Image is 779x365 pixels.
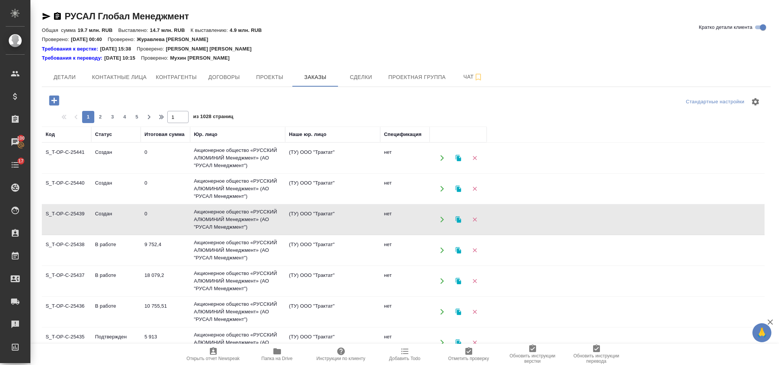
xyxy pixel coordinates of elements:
span: Проектная группа [388,73,446,82]
span: Папка на Drive [262,356,293,361]
p: 14.7 млн. RUB [150,27,190,33]
span: Чат [455,72,491,82]
button: Клонировать [451,335,466,351]
button: Клонировать [451,243,466,258]
td: (ТУ) ООО "Трактат" [285,329,380,356]
a: 17 [2,155,29,174]
p: Проверено: [141,54,170,62]
td: нет [380,206,430,233]
td: Акционерное общество «РУССКИЙ АЛЮМИНИЙ Менеджмент» (АО "РУСАЛ Менеджмент") [190,235,285,265]
p: [PERSON_NAME] [PERSON_NAME] [166,45,257,53]
button: Клонировать [451,273,466,289]
td: Создан [91,206,141,233]
div: Статус [95,131,112,138]
td: Акционерное общество «РУССКИЙ АЛЮМИНИЙ Менеджмент» (АО "РУСАЛ Менеджмент") [190,266,285,296]
td: S_T-OP-C-25437 [42,268,91,294]
span: 5 [131,113,143,121]
p: Журавлева [PERSON_NAME] [137,36,214,42]
td: нет [380,299,430,325]
p: Мухин [PERSON_NAME] [170,54,235,62]
button: Удалить [467,335,482,351]
td: 18 079,2 [141,268,190,294]
button: Клонировать [451,181,466,197]
span: Кратко детали клиента [699,24,752,31]
td: В работе [91,268,141,294]
td: Подтвержден [91,329,141,356]
td: нет [380,145,430,171]
td: 5 913 [141,329,190,356]
button: 2 [94,111,106,123]
td: S_T-OP-C-25439 [42,206,91,233]
td: (ТУ) ООО "Трактат" [285,145,380,171]
td: нет [380,237,430,264]
span: Проекты [251,73,288,82]
button: 4 [119,111,131,123]
td: 0 [141,175,190,202]
td: Акционерное общество «РУССКИЙ АЛЮМИНИЙ Менеджмент» (АО "РУСАЛ Менеджмент") [190,204,285,235]
button: 3 [106,111,119,123]
button: Открыть [434,304,450,320]
p: [DATE] 10:15 [104,54,141,62]
button: Удалить [467,212,482,228]
td: Акционерное общество «РУССКИЙ АЛЮМИНИЙ Менеджмент» (АО "РУСАЛ Менеджмент") [190,327,285,358]
td: S_T-OP-C-25436 [42,299,91,325]
a: 100 [2,133,29,152]
span: 4 [119,113,131,121]
span: 17 [14,157,28,165]
td: (ТУ) ООО "Трактат" [285,237,380,264]
span: Детали [46,73,83,82]
button: Открыть [434,181,450,197]
td: Акционерное общество «РУССКИЙ АЛЮМИНИЙ Менеджмент» (АО "РУСАЛ Менеджмент") [190,174,285,204]
button: Обновить инструкции верстки [501,344,565,365]
button: Удалить [467,150,482,166]
button: Открыть отчет Newspeak [181,344,245,365]
td: В работе [91,237,141,264]
td: (ТУ) ООО "Трактат" [285,206,380,233]
div: Наше юр. лицо [289,131,327,138]
div: Нажми, чтобы открыть папку с инструкцией [42,45,100,53]
button: Открыть [434,150,450,166]
button: Удалить [467,304,482,320]
button: Клонировать [451,212,466,228]
td: S_T-OP-C-25441 [42,145,91,171]
a: Требования к переводу: [42,54,104,62]
td: (ТУ) ООО "Трактат" [285,299,380,325]
div: Код [46,131,55,138]
button: Клонировать [451,150,466,166]
p: Проверено: [108,36,137,42]
span: Обновить инструкции перевода [569,353,624,364]
td: нет [380,329,430,356]
p: Общая сумма [42,27,78,33]
button: Скопировать ссылку для ЯМессенджера [42,12,51,21]
td: 0 [141,206,190,233]
p: 19.7 млн. RUB [78,27,118,33]
span: Контактные лица [92,73,147,82]
td: S_T-OP-C-25435 [42,329,91,356]
td: S_T-OP-C-25438 [42,237,91,264]
button: Папка на Drive [245,344,309,365]
span: Инструкции по клиенту [316,356,365,361]
button: Открыть [434,335,450,351]
span: Договоры [206,73,242,82]
span: 🙏 [755,325,768,341]
button: 5 [131,111,143,123]
div: Спецификация [384,131,422,138]
button: Открыть [434,212,450,228]
p: Проверено: [137,45,166,53]
td: (ТУ) ООО "Трактат" [285,175,380,202]
td: нет [380,268,430,294]
span: из 1028 страниц [193,112,233,123]
span: Настроить таблицу [746,93,765,111]
button: Удалить [467,243,482,258]
button: Удалить [467,273,482,289]
p: Проверено: [42,36,71,42]
span: Обновить инструкции верстки [505,353,560,364]
span: 2 [94,113,106,121]
svg: Подписаться [474,73,483,82]
p: [DATE] 00:40 [71,36,108,42]
button: Открыть [434,273,450,289]
button: Скопировать ссылку [53,12,62,21]
a: Требования к верстке: [42,45,100,53]
td: 0 [141,145,190,171]
span: Добавить Todo [389,356,420,361]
